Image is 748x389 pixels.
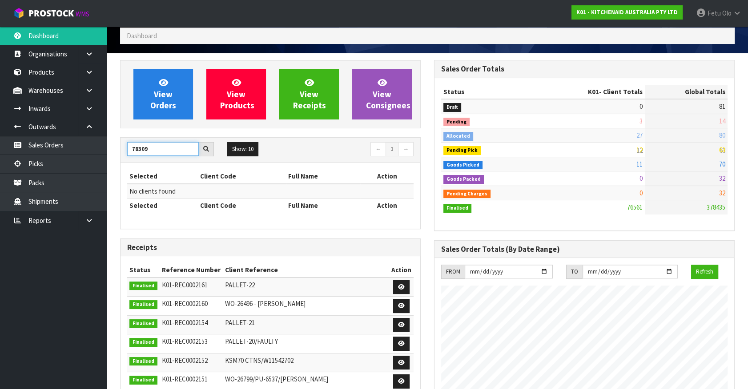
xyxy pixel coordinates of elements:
th: Action [360,169,414,183]
span: 80 [719,131,725,139]
span: View Orders [150,77,176,111]
span: Finalised [129,319,157,328]
span: 378435 [707,203,725,211]
span: PALLET-22 [225,281,255,289]
th: Client Code [198,198,286,213]
span: PALLET-20/FAULTY [225,337,278,345]
span: KSM70 CTNS/W11542702 [225,356,294,365]
span: 0 [639,102,643,111]
span: PALLET-21 [225,318,255,327]
span: Finalised [129,300,157,309]
a: ← [370,142,386,156]
a: ViewProducts [206,69,266,119]
a: ViewConsignees [352,69,412,119]
th: Client Reference [223,263,389,277]
span: K01 [588,87,599,96]
span: Finalised [443,204,471,213]
span: View Receipts [293,77,326,111]
div: TO [566,265,583,279]
small: WMS [76,10,89,18]
span: 11 [636,160,643,168]
a: → [398,142,414,156]
span: 12 [636,146,643,154]
span: K01-REC0002152 [162,356,208,365]
th: Action [360,198,414,213]
span: Pending Pick [443,146,481,155]
span: Finalised [129,357,157,366]
span: Finalised [129,282,157,290]
input: Search clients [127,142,199,156]
span: 32 [719,174,725,183]
span: Pending [443,118,470,127]
th: Action [389,263,414,277]
span: WO-26496 - [PERSON_NAME] [225,299,306,308]
span: Goods Packed [443,175,484,184]
span: Olo [722,9,732,17]
th: Client Code [198,169,286,183]
span: K01-REC0002153 [162,337,208,345]
th: Status [127,263,160,277]
img: cube-alt.png [13,8,24,19]
th: Full Name [286,198,361,213]
div: FROM [441,265,465,279]
span: 70 [719,160,725,168]
span: K01-REC0002160 [162,299,208,308]
span: 3 [639,117,643,125]
button: Refresh [691,265,718,279]
th: Status [441,85,536,99]
th: Reference Number [160,263,223,277]
h3: Sales Order Totals [441,65,728,73]
span: Dashboard [127,32,157,40]
span: 0 [639,174,643,183]
th: Full Name [286,169,361,183]
span: K01-REC0002151 [162,375,208,383]
span: 76561 [627,203,643,211]
a: K01 - KITCHENAID AUSTRALIA PTY LTD [571,5,683,20]
a: ViewReceipts [279,69,339,119]
a: ViewOrders [133,69,193,119]
span: 81 [719,102,725,111]
span: 14 [719,117,725,125]
span: Allocated [443,132,473,141]
span: Finalised [129,338,157,347]
strong: K01 - KITCHENAID AUSTRALIA PTY LTD [576,8,678,16]
span: K01-REC0002161 [162,281,208,289]
th: Selected [127,198,198,213]
span: View Consignees [366,77,410,111]
span: 32 [719,189,725,197]
span: Pending Charges [443,190,491,198]
th: Selected [127,169,198,183]
nav: Page navigation [277,142,414,158]
span: Draft [443,103,461,112]
span: Goods Picked [443,161,483,170]
span: 27 [636,131,643,139]
span: 0 [639,189,643,197]
span: K01-REC0002154 [162,318,208,327]
th: Global Totals [645,85,728,99]
button: Show: 10 [227,142,258,156]
span: View Products [220,77,254,111]
a: 1 [386,142,398,156]
span: Fetu [708,9,721,17]
span: WO-26799/PU-6537/[PERSON_NAME] [225,375,328,383]
span: Finalised [129,376,157,385]
h3: Receipts [127,243,414,252]
th: - Client Totals [536,85,645,99]
span: 63 [719,146,725,154]
td: No clients found [127,184,414,198]
span: ProStock [28,8,74,19]
h3: Sales Order Totals (By Date Range) [441,245,728,254]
